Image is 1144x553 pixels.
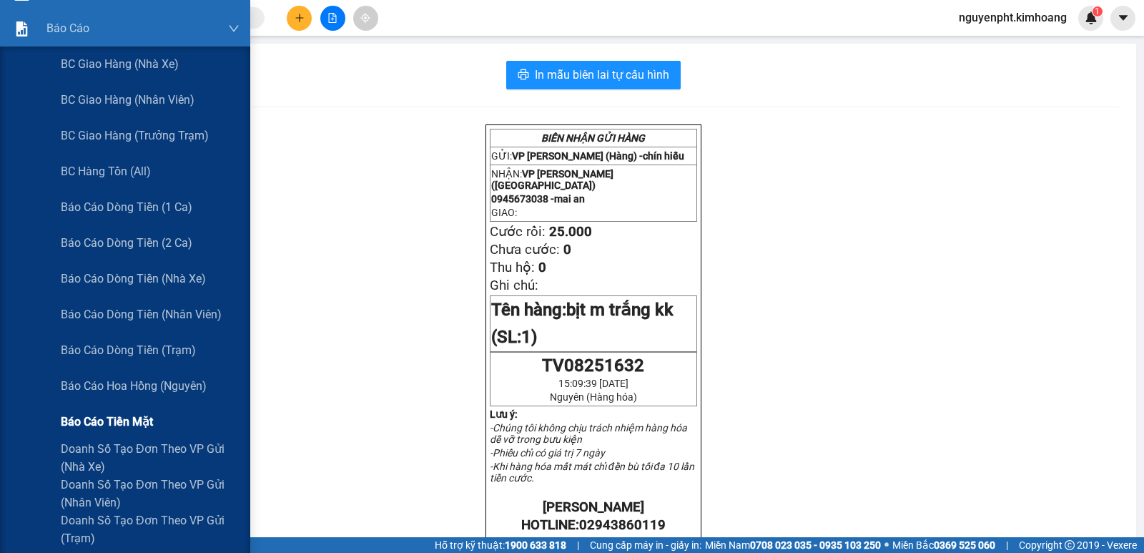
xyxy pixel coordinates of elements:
span: mai an [554,193,585,205]
span: Cung cấp máy in - giấy in: [590,537,701,553]
em: -Chúng tôi không chịu trách nhiệm hàng hóa dễ vỡ trong bưu kiện [490,422,687,445]
span: BC giao hàng (nhà xe) [61,55,179,73]
p: GỬI: [491,150,696,162]
span: aim [360,13,370,23]
span: Báo cáo hoa hồng (Nguyên) [61,377,207,395]
em: -Khi hàng hóa mất mát chỉ đền bù tối đa 10 lần tiền cước. [490,461,695,484]
span: 0945673038 - [6,91,112,104]
strong: HOTLINE: [521,517,666,533]
span: Tên hàng: [491,300,674,347]
strong: 1900 633 818 [505,539,566,551]
span: Báo cáo dòng tiền (nhân viên) [61,305,222,323]
button: aim [353,6,378,31]
strong: [PERSON_NAME] [543,499,644,515]
span: Báo cáo dòng tiền (trạm) [61,341,196,359]
span: Báo cáo dòng tiền (nhà xe) [61,270,206,288]
span: nguyenpht.kimhoang [947,9,1078,26]
span: copyright [1065,540,1075,550]
strong: 0369 525 060 [934,539,995,551]
span: Báo cáo tiền mặt [61,413,153,431]
span: caret-down [1117,11,1130,24]
span: 02943860119 [579,517,666,533]
span: Doanh số tạo đơn theo VP gửi (nhà xe) [61,440,240,476]
strong: BIÊN NHẬN GỬI HÀNG [541,132,645,144]
p: NHẬN: [491,168,696,191]
span: bịt m trắng kk (SL: [491,300,674,347]
span: 25.000 [549,224,592,240]
button: printerIn mẫu biên lai tự cấu hình [506,61,681,89]
span: Cước rồi: [490,224,546,240]
span: TV08251632 [542,356,644,376]
span: Thu hộ: [490,260,535,275]
span: printer [518,69,529,82]
span: Ghi chú: [490,278,538,293]
span: VP [PERSON_NAME] (Hàng) - [6,28,199,55]
button: plus [287,6,312,31]
span: Miền Nam [705,537,881,553]
span: down [228,23,240,34]
span: 0 [563,242,571,258]
span: Báo cáo dòng tiền (1 ca) [61,198,192,216]
strong: Lưu ý: [490,408,518,420]
button: file-add [320,6,345,31]
span: mai an [77,91,112,104]
span: BC giao hàng (trưởng trạm) [61,127,209,145]
span: | [577,537,579,553]
span: 1 [1095,6,1100,16]
span: VP [PERSON_NAME] ([GEOGRAPHIC_DATA]) [6,62,144,89]
span: | [1006,537,1008,553]
strong: BIÊN NHẬN GỬI HÀNG [48,8,166,21]
span: In mẫu biên lai tự cấu hình [535,66,669,84]
span: BC giao hàng (nhân viên) [61,91,194,109]
span: Doanh số tạo đơn theo VP gửi (trạm) [61,512,240,547]
span: Báo cáo dòng tiền (2 ca) [61,234,192,252]
span: Hỗ trợ kỹ thuật: [435,537,566,553]
span: Báo cáo [46,19,89,37]
img: icon-new-feature [1085,11,1098,24]
span: ⚪️ [884,542,889,548]
em: -Phiếu chỉ có giá trị 7 ngày [490,447,605,459]
span: Doanh số tạo đơn theo VP gửi (nhân viên) [61,476,240,512]
span: 1) [521,327,537,347]
button: caret-down [1110,6,1135,31]
span: chín hiếu [6,28,199,55]
sup: 1 [1093,6,1103,16]
p: NHẬN: [6,62,209,89]
span: Chưa cước: [490,242,560,258]
span: GIAO: [6,107,34,120]
span: 0945673038 - [491,193,585,205]
span: GIAO: [491,207,517,218]
span: chín hiếu [643,150,684,162]
span: BC hàng tồn (all) [61,162,151,180]
span: VP [PERSON_NAME] ([GEOGRAPHIC_DATA]) [491,168,613,191]
span: Miền Bắc [892,537,995,553]
img: solution-icon [14,21,29,36]
span: 0 [538,260,546,275]
span: 15:09:39 [DATE] [558,378,628,389]
p: GỬI: [6,28,209,55]
span: file-add [327,13,337,23]
span: Nguyên (Hàng hóa) [550,391,637,403]
strong: 0708 023 035 - 0935 103 250 [750,539,881,551]
span: plus [295,13,305,23]
span: VP [PERSON_NAME] (Hàng) - [512,150,684,162]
